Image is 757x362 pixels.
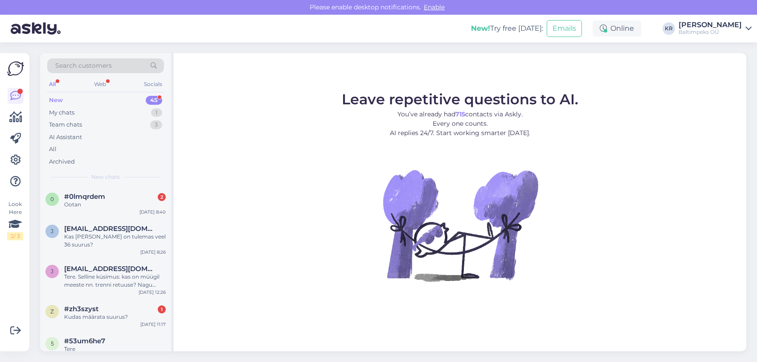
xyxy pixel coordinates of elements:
div: Try free [DATE]: [471,23,543,34]
div: 1 [158,305,166,313]
span: j [51,268,53,275]
div: Team chats [49,120,82,129]
div: [PERSON_NAME] [679,21,742,29]
div: All [47,78,57,90]
b: 715 [455,110,465,118]
div: My chats [49,108,74,117]
span: Enable [421,3,447,11]
button: Emails [547,20,582,37]
div: Tere. Selline küsimus: kas on müügil meeste nn. trenni retuuse? Nagu liibukad, et ilusti ümber ja... [64,273,166,289]
div: [DATE] 8:26 [140,249,166,255]
img: Askly Logo [7,60,24,77]
div: Archived [49,157,75,166]
span: #zh3szyst [64,305,98,313]
div: 1 [151,108,162,117]
div: Socials [142,78,164,90]
div: 2 [158,193,166,201]
span: 5 [51,340,54,347]
div: All [49,145,57,154]
b: New! [471,24,490,33]
div: 3 [150,120,162,129]
div: Tere [64,345,166,353]
div: [DATE] 11:17 [140,321,166,328]
div: Look Here [7,200,23,240]
div: 45 [146,96,162,105]
span: z [50,308,54,315]
span: Search customers [55,61,112,70]
span: New chats [91,173,120,181]
span: j [51,228,53,234]
div: Baltimpeks OÜ [679,29,742,36]
span: #0lmqrdem [64,193,105,201]
span: janamottus@gmail.com [64,225,157,233]
span: Leave repetitive questions to AI. [342,90,578,108]
div: New [49,96,63,105]
div: [DATE] 12:26 [139,289,166,296]
div: Web [92,78,108,90]
div: KR [663,22,675,35]
p: You’ve already had contacts via Askly. Every one counts. AI replies 24/7. Start working smarter [... [342,110,578,138]
div: [DATE] 8:40 [139,209,166,215]
div: Online [593,21,641,37]
img: No Chat active [380,145,540,305]
div: Kas [PERSON_NAME] on tulemas veel 36 suurus? [64,233,166,249]
span: 0 [50,196,54,202]
div: AI Assistant [49,133,82,142]
div: Ootan [64,201,166,209]
a: [PERSON_NAME]Baltimpeks OÜ [679,21,752,36]
span: juulika.laanaru@mail.ee [64,265,157,273]
span: #53um6he7 [64,337,105,345]
div: Kudas määrata suurus? [64,313,166,321]
div: 2 / 3 [7,232,23,240]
